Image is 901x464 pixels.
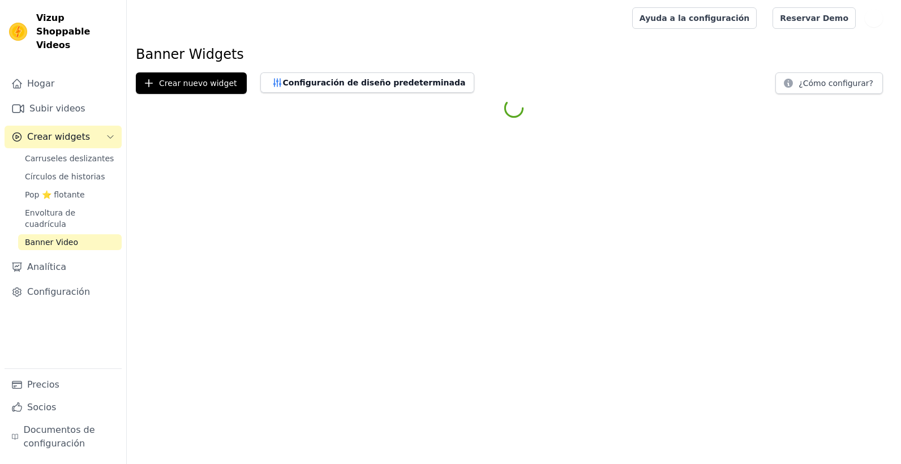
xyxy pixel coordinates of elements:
[27,285,90,299] font: Configuración
[775,72,883,94] button: ¿Cómo configurar?
[136,45,892,63] h1: Banner Widgets
[773,7,856,29] a: Reservar Demo
[27,77,54,91] font: Hogar
[775,80,883,91] a: ¿Cómo configurar?
[18,234,122,250] a: Banner Video
[18,187,122,203] a: Pop ⭐ flotante
[27,401,56,414] font: Socios
[5,373,122,396] a: Precios
[27,378,59,392] font: Precios
[25,189,85,200] span: Pop ⭐ flotante
[18,169,122,184] a: Círculos de historias
[36,11,117,52] span: Vizup Shoppable Videos
[159,78,237,89] font: Crear nuevo widget
[18,205,122,232] a: Envoltura de cuadrícula
[283,77,466,88] font: Configuración de diseño predeterminada
[23,423,115,450] font: Documentos de configuración
[5,72,122,95] a: Hogar
[25,207,115,230] span: Envoltura de cuadrícula
[5,97,122,120] a: Subir videos
[799,78,873,89] font: ¿Cómo configurar?
[5,126,122,148] button: Crear widgets
[25,153,114,164] span: Carruseles deslizantes
[136,72,247,94] button: Crear nuevo widget
[5,396,122,419] a: Socios
[5,256,122,278] a: Analítica
[27,260,66,274] font: Analítica
[29,102,85,115] font: Subir videos
[9,23,27,41] img: Vizup
[260,72,475,93] button: Configuración de diseño predeterminada
[5,419,122,455] a: Documentos de configuración
[27,130,90,144] span: Crear widgets
[25,237,78,248] span: Banner Video
[632,7,757,29] a: Ayuda a la configuración
[18,151,122,166] a: Carruseles deslizantes
[5,281,122,303] a: Configuración
[25,171,105,182] span: Círculos de historias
